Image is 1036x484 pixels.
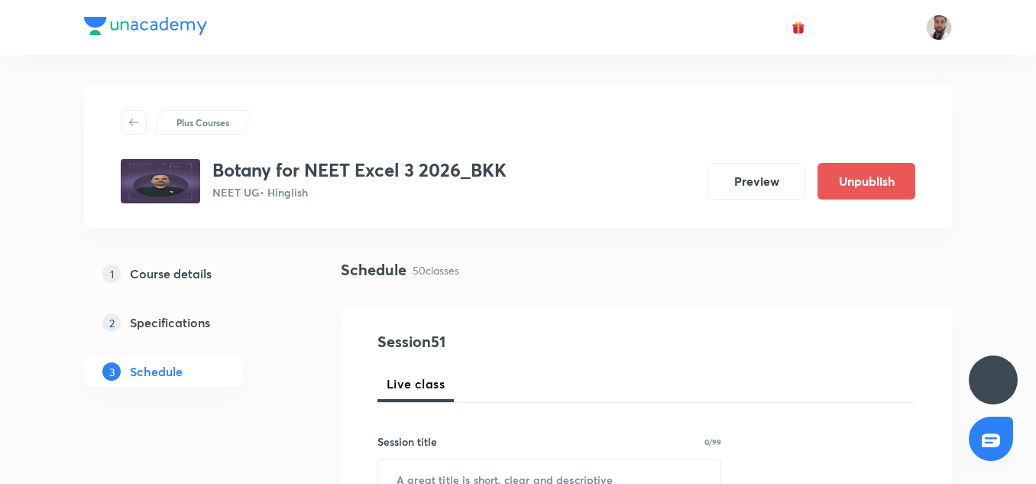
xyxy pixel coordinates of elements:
a: 1Course details [84,258,292,289]
button: Preview [707,163,805,200]
h5: Schedule [130,362,183,381]
h3: Botany for NEET Excel 3 2026_BKK [212,159,507,181]
button: avatar [786,15,811,40]
a: Company Logo [84,17,207,39]
h5: Specifications [130,313,210,332]
img: ec846e628b064084968670172a2756c2.jpg [121,159,200,203]
h4: Session 51 [377,330,656,353]
p: 50 classes [413,262,459,278]
h5: Course details [130,265,212,283]
h6: Session title [377,434,437,450]
a: 2Specifications [84,307,292,338]
h4: Schedule [341,258,406,281]
img: ttu [984,371,1002,389]
p: 0/99 [704,438,721,446]
p: NEET UG • Hinglish [212,184,507,200]
img: SHAHNAWAZ AHMAD [926,15,952,41]
p: 3 [102,362,121,381]
p: 2 [102,313,121,332]
span: Live class [387,375,445,393]
img: Company Logo [84,17,207,35]
button: Unpublish [817,163,915,200]
p: 1 [102,265,121,283]
img: avatar [792,21,805,34]
p: Plus Courses [176,115,229,129]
